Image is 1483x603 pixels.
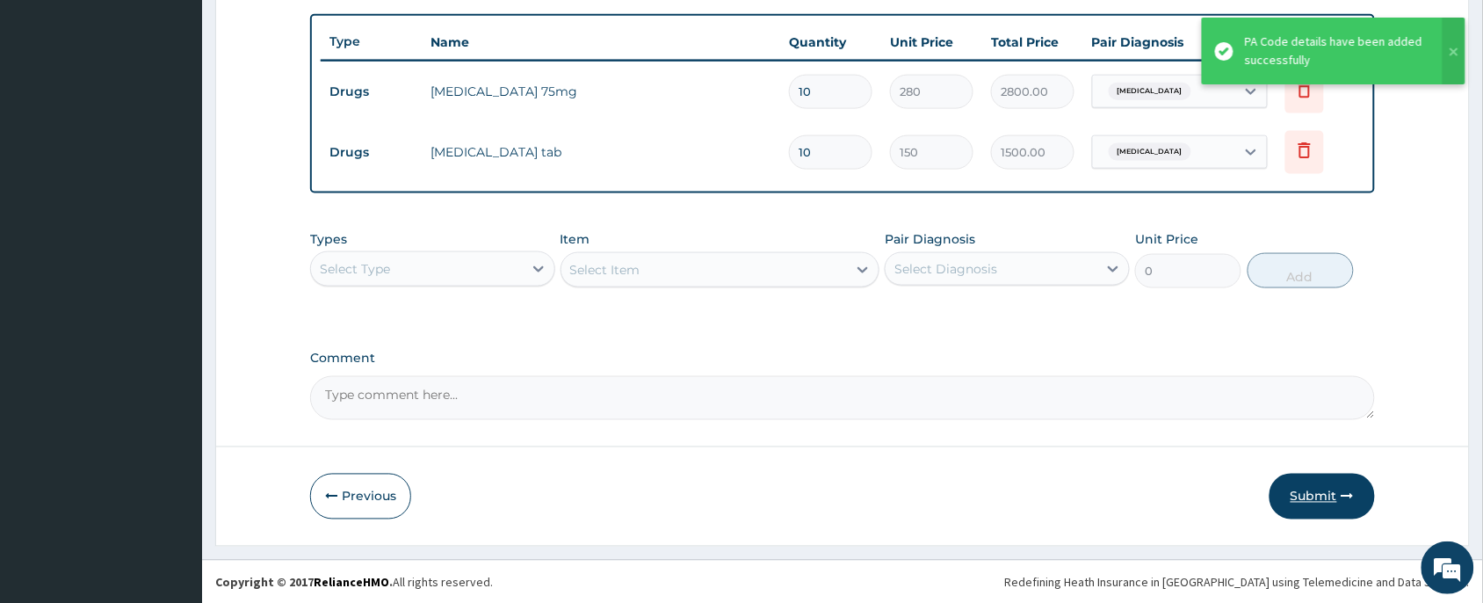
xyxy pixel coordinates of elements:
[1005,574,1470,592] div: Redefining Heath Insurance in [GEOGRAPHIC_DATA] using Telemedicine and Data Science!
[422,25,780,60] th: Name
[215,575,393,591] strong: Copyright © 2017 .
[894,260,997,278] div: Select Diagnosis
[9,410,335,471] textarea: Type your message and hit 'Enter'
[314,575,389,591] a: RelianceHMO
[982,25,1083,60] th: Total Price
[1109,143,1191,161] span: [MEDICAL_DATA]
[1083,25,1277,60] th: Pair Diagnosis
[33,88,71,132] img: d_794563401_company_1708531726252_794563401
[780,25,881,60] th: Quantity
[1270,474,1375,519] button: Submit
[321,25,422,58] th: Type
[91,98,295,121] div: Chat with us now
[288,9,330,51] div: Minimize live chat window
[881,25,982,60] th: Unit Price
[321,136,422,169] td: Drugs
[1109,83,1191,100] span: [MEDICAL_DATA]
[310,352,1375,367] label: Comment
[885,230,975,248] label: Pair Diagnosis
[102,186,242,364] span: We're online!
[320,260,390,278] div: Select Type
[310,474,411,519] button: Previous
[561,230,590,248] label: Item
[1135,230,1198,248] label: Unit Price
[422,134,780,170] td: [MEDICAL_DATA] tab
[422,74,780,109] td: [MEDICAL_DATA] 75mg
[321,76,422,108] td: Drugs
[1248,253,1354,288] button: Add
[310,232,347,247] label: Types
[1245,33,1426,69] div: PA Code details have been added successfully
